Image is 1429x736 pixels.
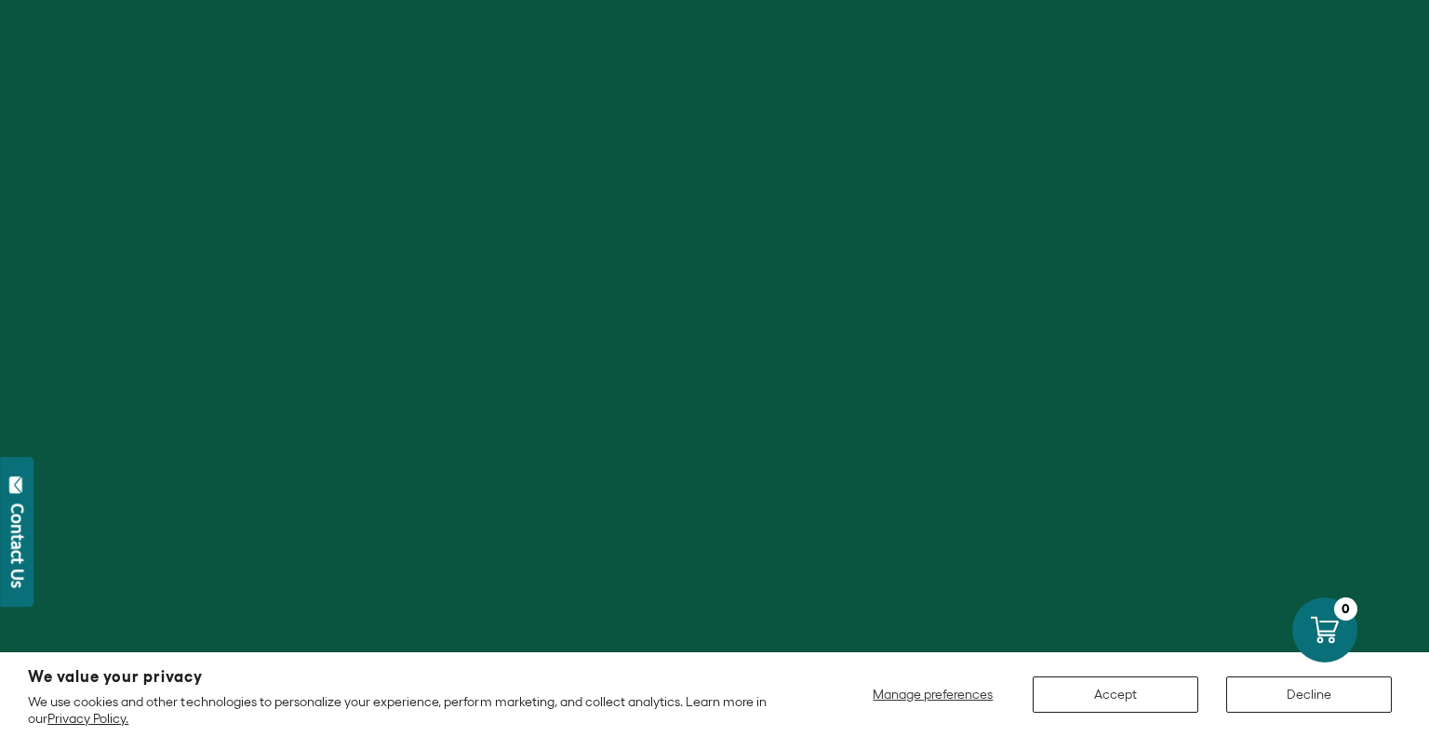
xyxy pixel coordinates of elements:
[1334,597,1357,621] div: 0
[873,687,993,702] span: Manage preferences
[28,693,793,727] p: We use cookies and other technologies to personalize your experience, perform marketing, and coll...
[8,503,27,588] div: Contact Us
[28,669,793,685] h2: We value your privacy
[1226,676,1392,713] button: Decline
[47,711,128,726] a: Privacy Policy.
[1033,676,1198,713] button: Accept
[861,676,1005,713] button: Manage preferences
